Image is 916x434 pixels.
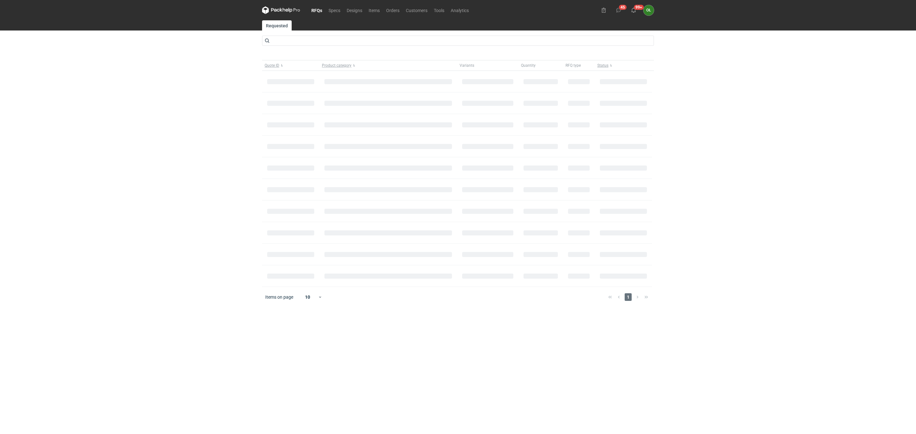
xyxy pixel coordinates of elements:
[628,5,639,15] button: 99+
[365,6,383,14] a: Items
[643,5,654,16] div: Olga Łopatowicz
[265,294,293,300] span: Items on page
[595,60,652,71] button: Status
[625,293,632,301] span: 1
[383,6,403,14] a: Orders
[262,60,319,71] button: Quote ID
[297,293,318,302] div: 10
[262,20,292,31] a: Requested
[460,63,474,68] span: Variants
[322,63,351,68] span: Product category
[308,6,325,14] a: RFQs
[343,6,365,14] a: Designs
[448,6,472,14] a: Analytics
[566,63,581,68] span: RFQ type
[521,63,536,68] span: Quantity
[431,6,448,14] a: Tools
[319,60,457,71] button: Product category
[614,5,624,15] button: 45
[265,63,279,68] span: Quote ID
[597,63,608,68] span: Status
[262,6,300,14] svg: Packhelp Pro
[643,5,654,16] button: OŁ
[403,6,431,14] a: Customers
[325,6,343,14] a: Specs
